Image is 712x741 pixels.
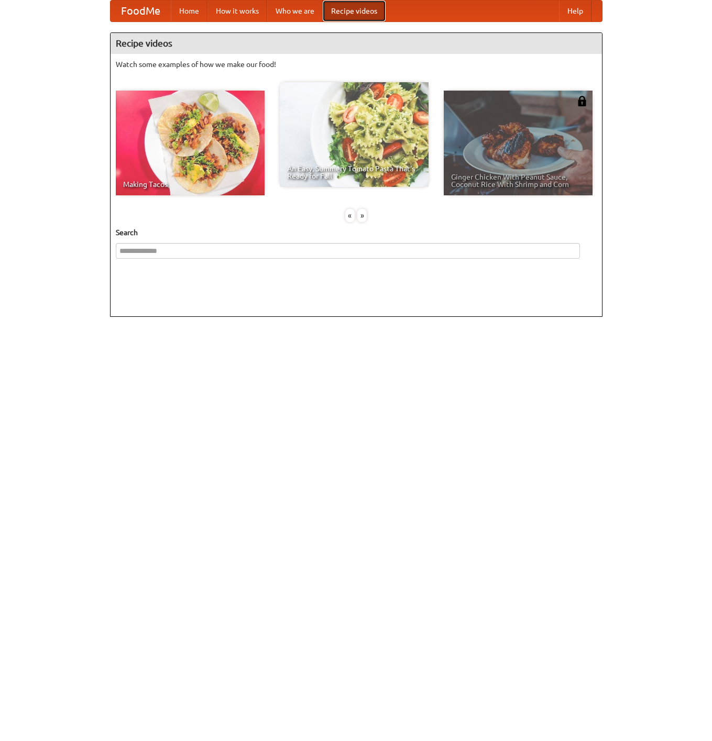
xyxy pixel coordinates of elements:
a: Home [171,1,207,21]
h5: Search [116,227,597,238]
a: Who we are [267,1,323,21]
h4: Recipe videos [111,33,602,54]
a: Recipe videos [323,1,386,21]
div: « [345,209,355,222]
span: An Easy, Summery Tomato Pasta That's Ready for Fall [287,165,421,180]
a: FoodMe [111,1,171,21]
a: An Easy, Summery Tomato Pasta That's Ready for Fall [280,82,429,187]
div: » [357,209,367,222]
a: Help [559,1,591,21]
img: 483408.png [577,96,587,106]
span: Making Tacos [123,181,257,188]
a: Making Tacos [116,91,265,195]
p: Watch some examples of how we make our food! [116,59,597,70]
a: How it works [207,1,267,21]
